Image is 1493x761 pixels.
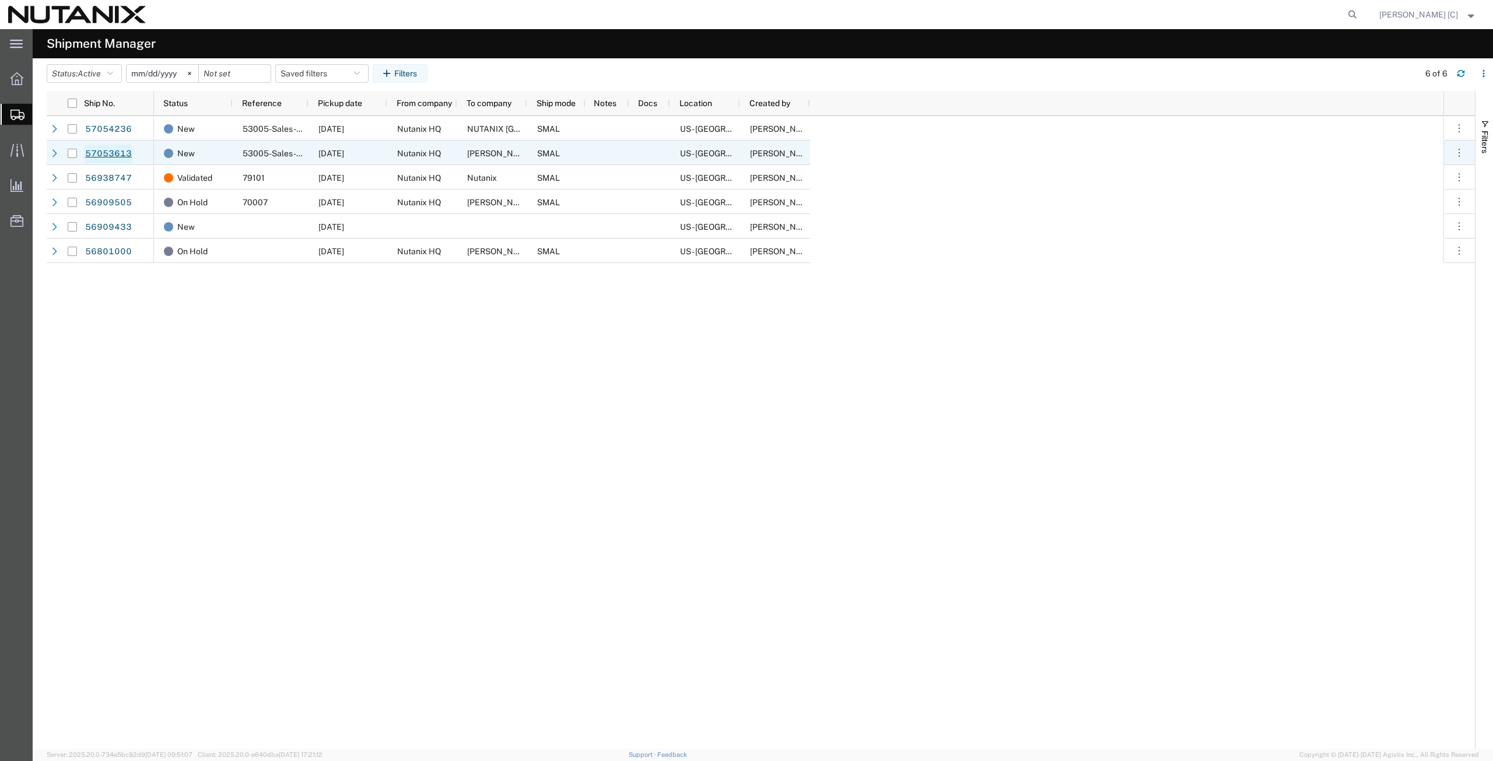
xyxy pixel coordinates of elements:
button: Saved filters [275,64,369,83]
span: Arthur Campos [C] [1379,8,1458,21]
span: Ship mode [537,99,576,108]
span: Client: 2025.20.0-e640dba [198,751,323,758]
span: US - San Jose [680,222,845,232]
span: SMAL [537,198,560,207]
span: New [177,215,195,239]
span: Arthur Campos [C] [750,124,829,134]
a: 57054236 [85,120,132,139]
span: US - San Jose [680,124,845,134]
span: US - San Jose [680,149,845,158]
img: logo [8,6,146,23]
span: Stephanie Guadron [750,173,816,183]
span: SMAL [537,247,560,256]
span: Nutanix [467,173,497,183]
span: Theo Ferrari [467,149,534,158]
span: New [177,141,195,166]
button: Filters [373,64,427,83]
span: Arthur Campos [C] [750,198,829,207]
span: 10/07/2025 [318,124,344,134]
span: Copyright © [DATE]-[DATE] Agistix Inc., All Rights Reserved [1299,750,1479,760]
span: Nutanix HQ [397,124,441,134]
span: Nutanix HQ [397,198,441,207]
span: US - San Jose [680,247,845,256]
div: 6 of 6 [1425,68,1448,80]
span: 70007 [243,198,268,207]
span: Docs [638,99,657,108]
span: Arthur Campos [C] [750,149,829,158]
button: Status:Active [47,64,122,83]
span: Nutanix HQ [397,149,441,158]
span: Rajinder Arora [467,247,534,256]
span: 09/25/2025 [318,173,344,183]
span: To company [467,99,511,108]
span: SMAL [537,124,560,134]
a: 56938747 [85,169,132,188]
span: US - San Jose [680,198,845,207]
span: SMAL [537,173,560,183]
a: 56801000 [85,243,132,261]
span: Ship No. [84,99,115,108]
span: Server: 2025.20.0-734e5bc92d9 [47,751,192,758]
span: 09/23/2025 [318,198,344,207]
span: Notes [594,99,616,108]
h4: Shipment Manager [47,29,156,58]
span: Created by [749,99,790,108]
span: Validated [177,166,212,190]
input: Not set [127,65,198,82]
span: 09/23/2025 [318,222,344,232]
span: NUTANIX Saudi Arabia [467,124,589,134]
span: Location [679,99,712,108]
a: 56909505 [85,194,132,212]
span: Pickup date [318,99,362,108]
span: 53005-Sales-SE/ Saudi Arabia [243,124,395,134]
a: 57053613 [85,145,132,163]
span: Status [163,99,188,108]
span: On Hold [177,190,208,215]
span: Active [78,69,101,78]
span: 10/07/2025 [318,149,344,158]
span: Filters [1480,131,1490,153]
span: From company [397,99,452,108]
span: Nutanix HQ [397,247,441,256]
span: Brayan Lopez [C] [750,247,829,256]
span: 09/11/2025 [318,247,344,256]
span: Stephanie Guadron [750,222,816,232]
a: Feedback [657,751,687,758]
span: On Hold [177,239,208,264]
span: Reference [242,99,282,108]
a: 56909433 [85,218,132,237]
button: [PERSON_NAME] [C] [1379,8,1477,22]
a: Support [629,751,658,758]
span: 79101 [243,173,265,183]
span: New [177,117,195,141]
input: Not set [199,65,271,82]
span: US - San Jose [680,173,845,183]
span: SMAL [537,149,560,158]
span: 53005-Sales-SE/Brazil [243,149,393,158]
span: [DATE] 09:51:07 [145,751,192,758]
span: [DATE] 17:21:12 [279,751,323,758]
span: Nathalie Gryba [467,198,534,207]
span: Nutanix HQ [397,173,441,183]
